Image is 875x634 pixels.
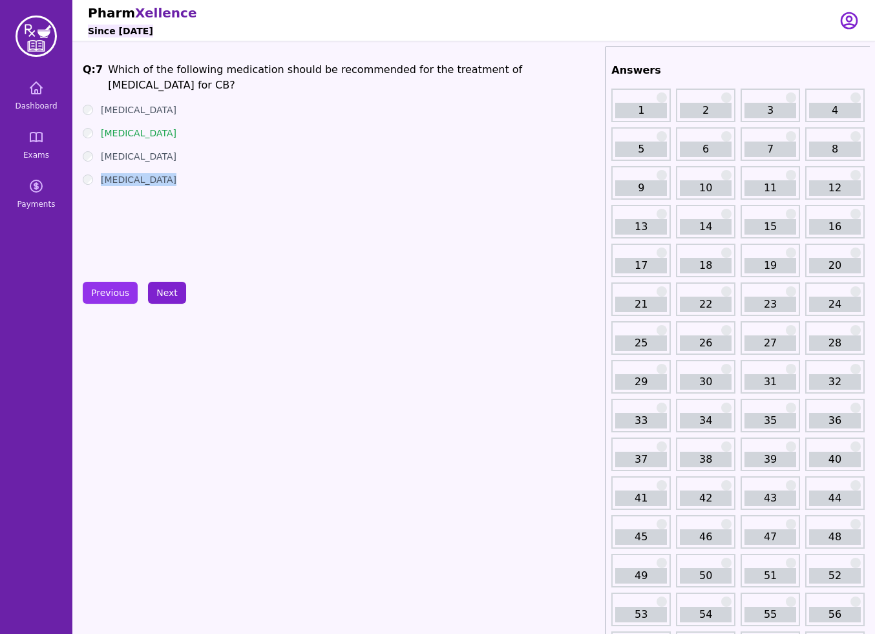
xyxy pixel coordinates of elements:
[744,142,796,157] a: 7
[5,171,67,217] a: Payments
[615,491,667,506] a: 41
[744,413,796,428] a: 35
[615,452,667,467] a: 37
[615,219,667,235] a: 13
[101,103,176,116] label: [MEDICAL_DATA]
[83,282,138,304] button: Previous
[615,258,667,273] a: 17
[744,180,796,196] a: 11
[108,62,600,93] h1: Which of the following medication should be recommended for the treatment of [MEDICAL_DATA] for CB?
[615,607,667,622] a: 53
[809,103,861,118] a: 4
[809,142,861,157] a: 8
[680,103,732,118] a: 2
[744,258,796,273] a: 19
[809,529,861,545] a: 48
[83,62,103,93] h1: Q: 7
[744,607,796,622] a: 55
[744,103,796,118] a: 3
[680,219,732,235] a: 14
[809,258,861,273] a: 20
[88,25,153,37] h6: Since [DATE]
[615,142,667,157] a: 5
[809,297,861,312] a: 24
[809,374,861,390] a: 32
[809,568,861,584] a: 52
[680,452,732,467] a: 38
[809,607,861,622] a: 56
[744,297,796,312] a: 23
[615,568,667,584] a: 49
[101,150,176,163] label: [MEDICAL_DATA]
[148,282,186,304] button: Next
[680,180,732,196] a: 10
[744,491,796,506] a: 43
[101,127,176,140] label: [MEDICAL_DATA]
[680,335,732,351] a: 26
[680,568,732,584] a: 50
[16,16,57,57] img: PharmXellence Logo
[680,413,732,428] a: 34
[615,180,667,196] a: 9
[5,122,67,168] a: Exams
[744,335,796,351] a: 27
[88,5,135,21] span: Pharm
[680,258,732,273] a: 18
[615,529,667,545] a: 45
[23,150,49,160] span: Exams
[680,374,732,390] a: 30
[680,142,732,157] a: 6
[615,413,667,428] a: 33
[809,491,861,506] a: 44
[809,219,861,235] a: 16
[744,452,796,467] a: 39
[611,63,865,78] h2: Answers
[101,173,176,186] label: [MEDICAL_DATA]
[809,180,861,196] a: 12
[615,335,667,351] a: 25
[809,413,861,428] a: 36
[680,491,732,506] a: 42
[615,374,667,390] a: 29
[809,452,861,467] a: 40
[15,101,57,111] span: Dashboard
[680,529,732,545] a: 46
[744,219,796,235] a: 15
[5,72,67,119] a: Dashboard
[17,199,56,209] span: Payments
[680,297,732,312] a: 22
[615,297,667,312] a: 21
[135,5,196,21] span: Xellence
[809,335,861,351] a: 28
[744,374,796,390] a: 31
[615,103,667,118] a: 1
[744,529,796,545] a: 47
[744,568,796,584] a: 51
[680,607,732,622] a: 54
